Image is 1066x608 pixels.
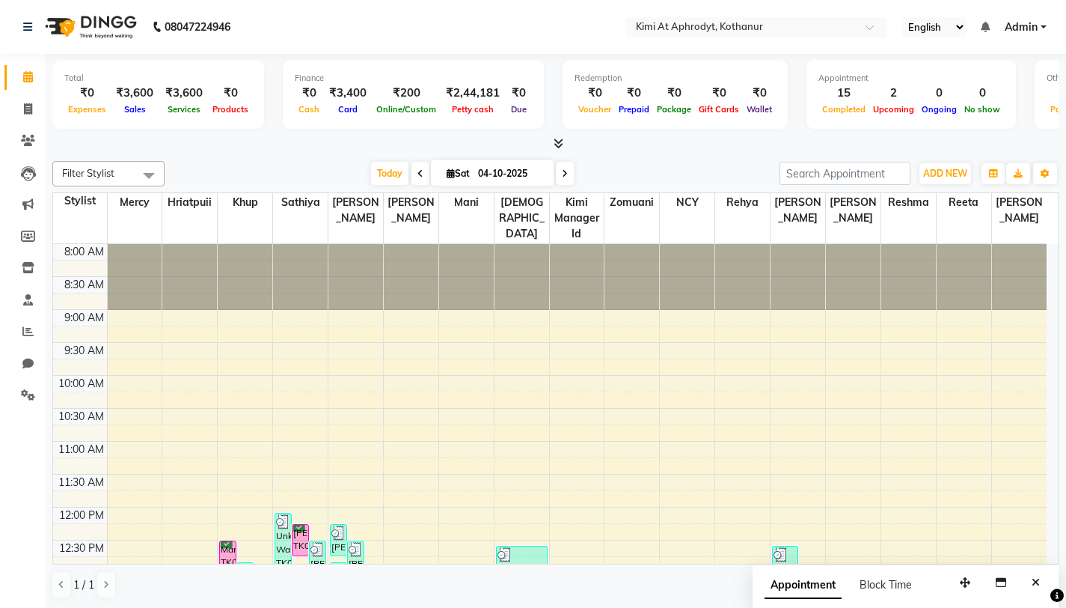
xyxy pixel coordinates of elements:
span: Today [371,162,408,185]
span: Products [209,104,252,115]
div: ₹0 [575,85,615,102]
div: 15 [818,85,869,102]
div: 12:00 PM [56,508,107,523]
div: Stylist [53,193,107,209]
div: ₹2,44,181 [440,85,506,102]
span: Prepaid [615,104,653,115]
div: ₹3,400 [323,85,373,102]
div: Redemption [575,72,776,85]
div: 9:00 AM [61,310,107,326]
span: [PERSON_NAME] [992,193,1047,228]
div: 2 [869,85,918,102]
div: ₹3,600 [159,85,209,102]
div: 0 [961,85,1004,102]
span: Hriatpuii [162,193,217,212]
span: Wallet [743,104,776,115]
div: Anupan, TK09, 12:50 PM-01:20 PM, Hair Cut [237,563,253,594]
span: Expenses [64,104,110,115]
div: [PERSON_NAME], TK02, 12:15 PM-12:45 PM, Hair Cut [292,525,308,556]
span: ADD NEW [923,168,967,179]
div: ₹0 [615,85,653,102]
b: 08047224946 [165,6,230,48]
span: Khup [218,193,272,212]
span: Reshma [881,193,936,212]
span: Sat [443,168,474,179]
span: Services [164,104,204,115]
div: ₹0 [64,85,110,102]
div: 12:30 PM [56,541,107,556]
div: 11:00 AM [55,442,107,457]
span: [PERSON_NAME] [771,193,825,228]
div: ₹3,600 [110,85,159,102]
div: [PERSON_NAME], TK06, 12:30 PM-01:00 PM, Hair Cut [310,541,325,572]
span: Block Time [860,578,912,592]
div: Mani, TK01, 12:30 PM-01:20 PM, Hair Cut,[PERSON_NAME] Grooming [220,541,236,594]
div: ₹0 [743,85,776,102]
div: 11:30 AM [55,475,107,490]
div: Ashok, TK07, 12:35 PM-01:05 PM, RelaxersHead Massage [497,547,547,577]
div: 8:00 AM [61,244,107,260]
div: [PERSON_NAME], TK03, 12:15 PM-12:45 PM, Hair Cut [331,525,346,556]
div: 0 [918,85,961,102]
button: ADD NEW [919,163,971,184]
span: Completed [818,104,869,115]
span: Admin [1005,19,1038,35]
span: Due [507,104,530,115]
div: ₹0 [209,85,252,102]
span: Sales [120,104,150,115]
span: Online/Custom [373,104,440,115]
span: No show [961,104,1004,115]
div: ₹200 [373,85,440,102]
div: Mani, TK13, 12:35 PM-01:25 PM, Hair Cut,[PERSON_NAME] Grooming [773,547,797,599]
div: ₹0 [506,85,532,102]
div: Total [64,72,252,85]
div: ₹0 [295,85,323,102]
span: Reeta [937,193,991,212]
span: Package [653,104,695,115]
span: Card [334,104,361,115]
div: Unknown Walkin, TK04, 12:05 PM-12:55 PM, Hair Cut,[PERSON_NAME] Grooming [275,514,291,566]
div: [PERSON_NAME], TK05, 12:30 PM-01:00 PM, Hair Cut [348,541,364,572]
img: logo [38,6,141,48]
div: 10:30 AM [55,409,107,425]
div: 8:30 AM [61,277,107,293]
div: Finance [295,72,532,85]
span: Filter Stylist [62,167,114,179]
button: Close [1025,571,1047,595]
span: [PERSON_NAME] [384,193,438,228]
span: Rehya [715,193,770,212]
span: Upcoming [869,104,918,115]
span: Gift Cards [695,104,743,115]
span: Mani [439,193,494,212]
span: Kimi manager id [550,193,604,243]
div: ₹0 [695,85,743,102]
span: [DEMOGRAPHIC_DATA] [494,193,549,243]
span: 1 / 1 [73,577,94,593]
div: Unknown Walkin, TK08, 12:50 PM-01:20 PM, Hair Cut [331,563,346,594]
span: Voucher [575,104,615,115]
span: Sathiya [273,193,328,212]
span: Cash [295,104,323,115]
div: ₹0 [653,85,695,102]
input: Search Appointment [779,162,910,185]
div: 9:30 AM [61,343,107,359]
span: [PERSON_NAME] [328,193,383,228]
div: Appointment [818,72,1004,85]
input: 2025-10-04 [474,162,548,185]
span: Mercy [108,193,162,212]
span: Petty cash [448,104,497,115]
div: 10:00 AM [55,376,107,392]
span: Zomuani [604,193,659,212]
span: Appointment [765,572,842,599]
span: Ongoing [918,104,961,115]
span: [PERSON_NAME] [826,193,880,228]
span: NCY [660,193,714,212]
